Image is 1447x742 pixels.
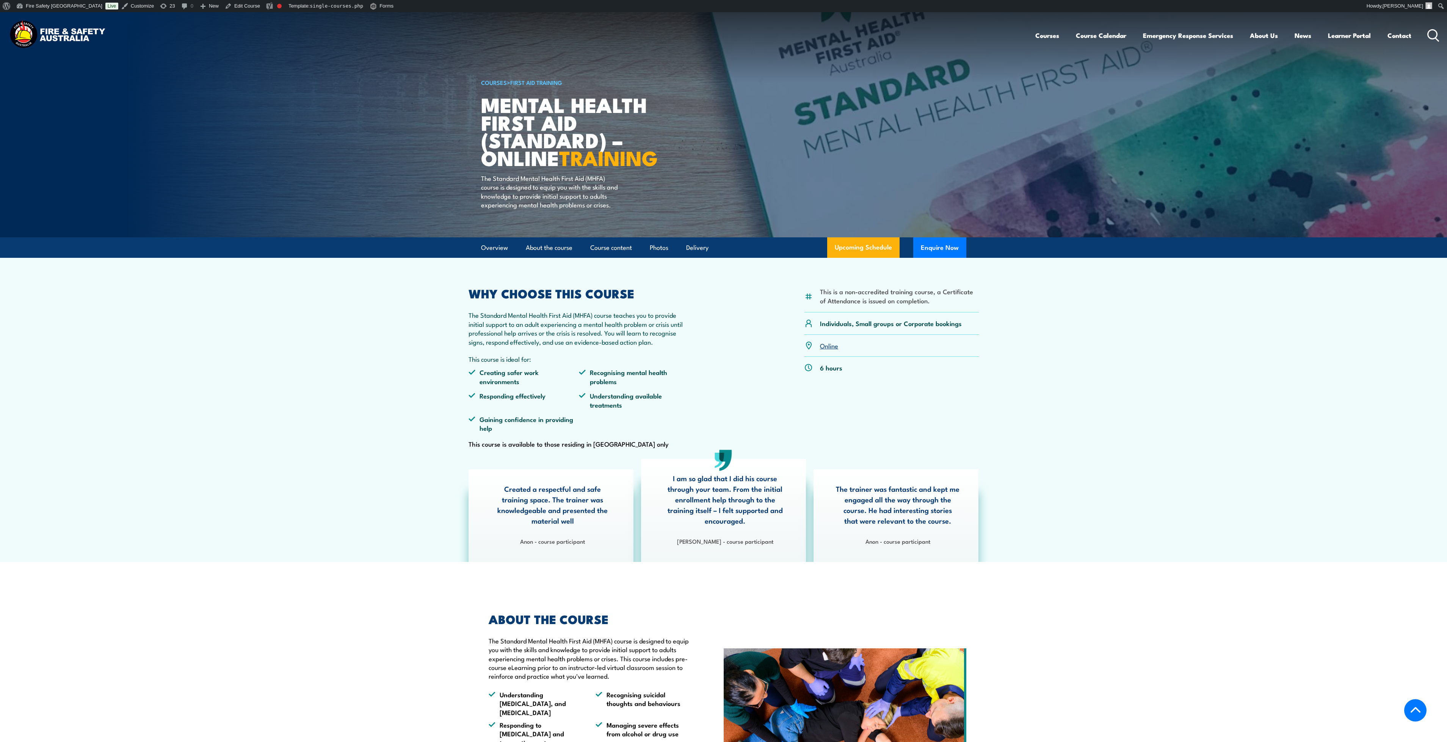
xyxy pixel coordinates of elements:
[469,415,579,433] li: Gaining confidence in providing help
[469,368,579,386] li: Creating safer work environments
[481,96,668,166] h1: Mental Health First Aid (Standard) – Online
[469,311,690,346] p: The Standard Mental Health First Aid (MHFA) course teaches you to provide initial support to an a...
[820,287,979,305] li: This is a non-accredited training course, a Certificate of Attendance is issued on completion.
[913,237,966,258] button: Enquire Now
[650,238,668,258] a: Photos
[559,141,658,173] strong: TRAINING
[1383,3,1423,9] span: [PERSON_NAME]
[820,319,962,328] p: Individuals, Small groups or Corporate bookings
[820,341,838,350] a: Online
[481,174,619,209] p: The Standard Mental Health First Aid (MHFA) course is designed to equip you with the skills and k...
[836,483,959,526] p: The trainer was fantastic and kept me engaged all the way through the course. He had interesting ...
[579,391,690,409] li: Understanding available treatments
[105,3,118,9] a: Live
[277,4,282,8] div: Focus keyphrase not set
[1328,25,1371,45] a: Learner Portal
[1250,25,1278,45] a: About Us
[663,473,787,526] p: I am so glad that I did his course through your team. From the initial enrollment help through to...
[579,368,690,386] li: Recognising mental health problems
[310,3,363,9] span: single-courses.php
[491,483,615,526] p: Created a respectful and safe training space. The trainer was knowledgeable and presented the mat...
[520,537,585,545] strong: Anon - course participant
[677,537,773,545] strong: [PERSON_NAME] - course participant
[1143,25,1233,45] a: Emergency Response Services
[481,78,507,86] a: COURSES
[469,288,690,449] div: This course is available to those residing in [GEOGRAPHIC_DATA] only
[481,78,668,87] h6: >
[820,363,842,372] p: 6 hours
[469,288,690,298] h2: WHY CHOOSE THIS COURSE
[489,690,582,717] li: Understanding [MEDICAL_DATA], and [MEDICAL_DATA]
[469,391,579,409] li: Responding effectively
[865,537,930,545] strong: Anon - course participant
[1295,25,1311,45] a: News
[469,355,690,363] p: This course is ideal for:
[526,238,572,258] a: About the course
[1035,25,1059,45] a: Courses
[510,78,562,86] a: First Aid Training
[1387,25,1411,45] a: Contact
[596,690,689,717] li: Recognising suicidal thoughts and behaviours
[481,238,508,258] a: Overview
[489,636,689,681] p: The Standard Mental Health First Aid (MHFA) course is designed to equip you with the skills and k...
[827,237,900,258] a: Upcoming Schedule
[590,238,632,258] a: Course content
[489,613,689,624] h2: ABOUT THE COURSE
[686,238,709,258] a: Delivery
[1076,25,1126,45] a: Course Calendar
